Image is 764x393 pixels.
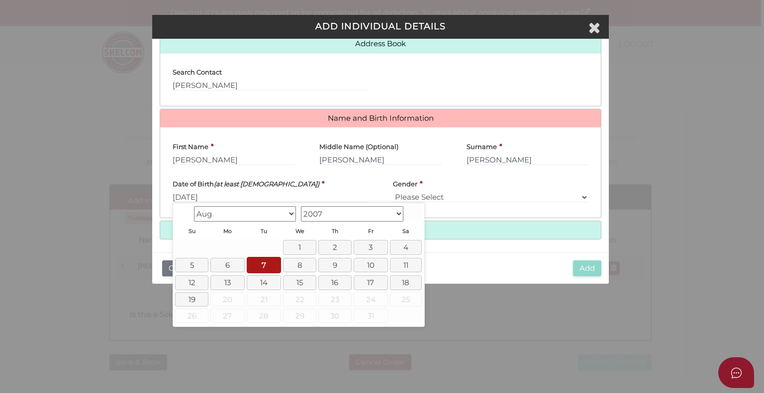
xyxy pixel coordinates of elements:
a: 8 [283,258,316,272]
span: Wednesday [295,228,304,235]
a: 12 [175,275,208,290]
span: 23 [318,292,352,307]
a: 16 [318,275,352,290]
a: 19 [175,292,208,307]
span: Sunday [189,228,195,235]
span: 21 [247,292,281,307]
h4: Gender [393,180,417,187]
button: Close [162,260,195,277]
span: 28 [247,309,281,323]
button: Open asap [718,357,754,388]
span: 29 [283,309,316,323]
a: 1 [283,240,316,254]
span: Tuesday [261,228,267,235]
span: Monday [223,228,232,235]
a: 14 [247,275,281,290]
a: 11 [390,258,422,272]
a: 10 [354,258,388,272]
span: 25 [390,292,422,307]
span: 20 [210,292,245,307]
button: Add [573,260,601,277]
a: 18 [390,275,422,290]
a: 5 [175,258,208,272]
a: 9 [318,258,352,272]
input: dd/mm/yyyy [173,192,368,203]
span: 24 [354,292,388,307]
i: (at least [DEMOGRAPHIC_DATA]) [214,180,319,188]
a: 4 [390,240,422,254]
a: Next [406,205,422,221]
a: 3 [354,240,388,254]
span: Thursday [332,228,338,235]
span: 31 [354,309,388,323]
span: 22 [283,292,316,307]
h4: Date of Birth [173,180,319,187]
a: 6 [210,258,245,272]
span: Saturday [402,228,409,235]
a: Prev [175,205,191,221]
a: 13 [210,275,245,290]
a: 7 [247,257,281,273]
span: 26 [175,309,208,323]
a: 2 [318,240,352,254]
span: Friday [368,228,374,235]
span: 30 [318,309,352,323]
span: 27 [210,309,245,323]
a: 17 [354,275,388,290]
a: Address Information [168,226,593,235]
a: 15 [283,275,316,290]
